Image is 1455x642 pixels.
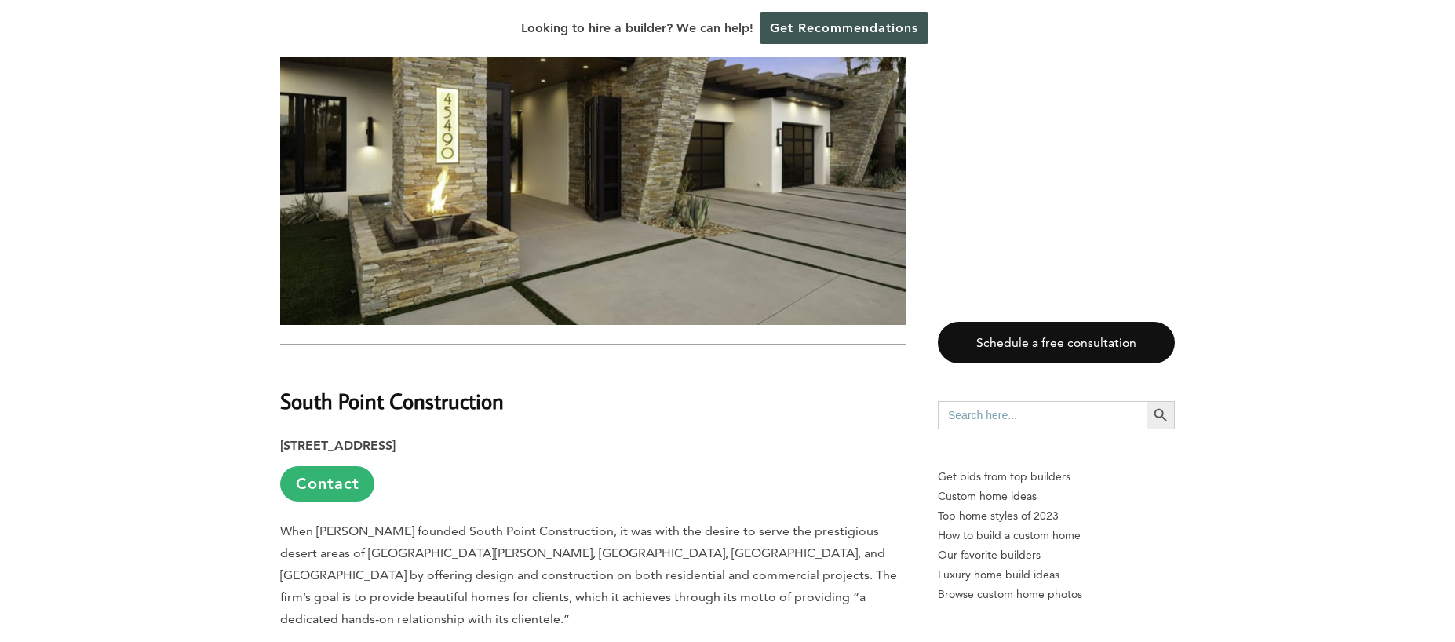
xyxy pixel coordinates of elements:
[938,487,1175,506] a: Custom home ideas
[280,387,504,414] b: South Point Construction
[280,466,374,502] a: Contact
[938,467,1175,487] p: Get bids from top builders
[938,545,1175,565] a: Our favorite builders
[280,438,396,453] strong: [STREET_ADDRESS]
[1152,407,1169,424] svg: Search
[938,506,1175,526] a: Top home styles of 2023
[280,523,897,626] span: When [PERSON_NAME] founded South Point Construction, it was with the desire to serve the prestigi...
[938,401,1147,429] input: Search here...
[938,322,1175,363] a: Schedule a free consultation
[938,526,1175,545] a: How to build a custom home
[760,12,928,44] a: Get Recommendations
[938,565,1175,585] a: Luxury home build ideas
[938,585,1175,604] a: Browse custom home photos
